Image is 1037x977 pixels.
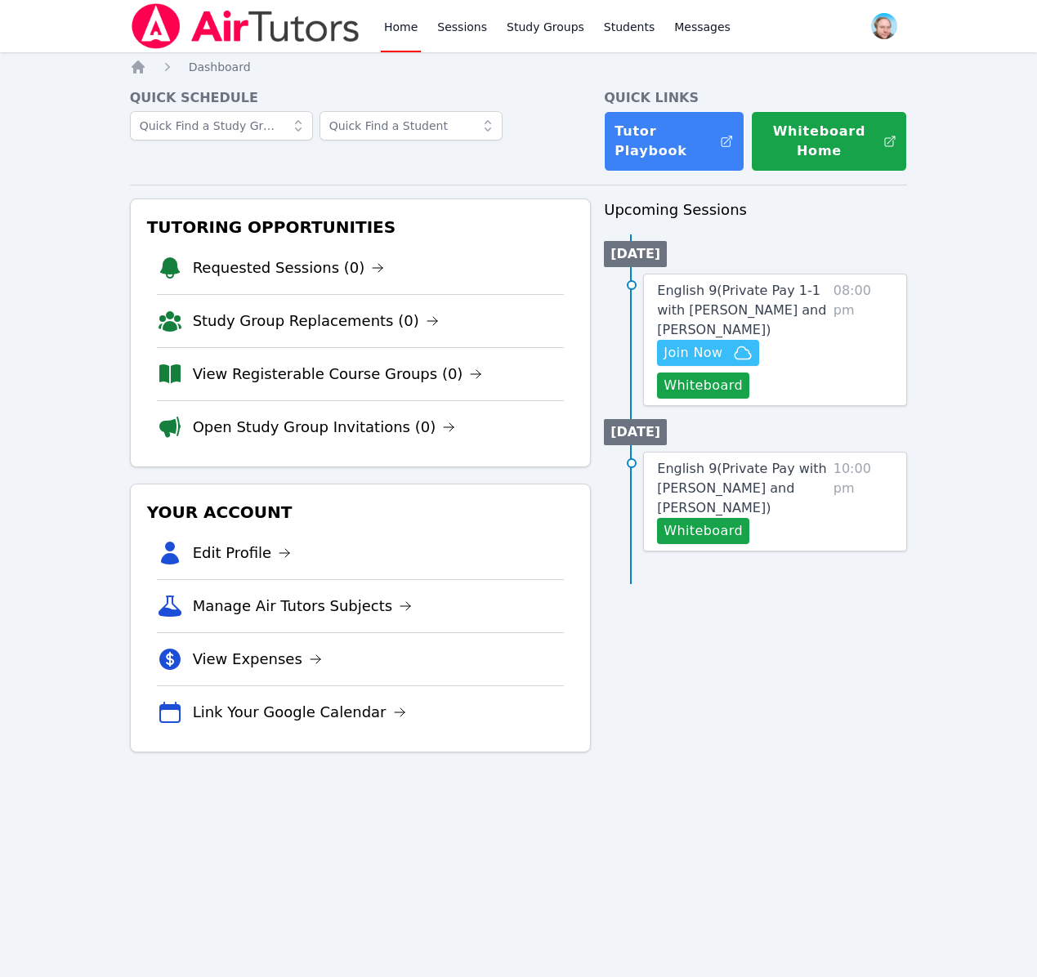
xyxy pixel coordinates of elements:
a: Edit Profile [193,542,292,564]
span: Dashboard [189,60,251,74]
nav: Breadcrumb [130,59,908,75]
button: Whiteboard [657,518,749,544]
span: English 9 ( Private Pay 1-1 with [PERSON_NAME] and [PERSON_NAME] ) [657,283,826,337]
a: View Registerable Course Groups (0) [193,363,483,386]
span: English 9 ( Private Pay with [PERSON_NAME] and [PERSON_NAME] ) [657,461,826,515]
li: [DATE] [604,419,667,445]
button: Join Now [657,340,758,366]
span: 08:00 pm [834,281,894,399]
a: Link Your Google Calendar [193,701,406,724]
h4: Quick Links [604,88,907,108]
span: Messages [674,19,731,35]
a: Dashboard [189,59,251,75]
li: [DATE] [604,241,667,267]
input: Quick Find a Study Group [130,111,313,141]
a: View Expenses [193,648,322,671]
span: 10:00 pm [834,459,894,544]
button: Whiteboard Home [751,111,908,172]
a: Manage Air Tutors Subjects [193,595,413,618]
button: Whiteboard [657,373,749,399]
h3: Tutoring Opportunities [144,212,578,242]
input: Quick Find a Student [320,111,503,141]
a: English 9(Private Pay 1-1 with [PERSON_NAME] and [PERSON_NAME]) [657,281,826,340]
img: Air Tutors [130,3,361,49]
span: Join Now [664,343,722,363]
h4: Quick Schedule [130,88,592,108]
a: Open Study Group Invitations (0) [193,416,456,439]
a: English 9(Private Pay with [PERSON_NAME] and [PERSON_NAME]) [657,459,826,518]
a: Tutor Playbook [604,111,744,172]
a: Study Group Replacements (0) [193,310,439,332]
a: Requested Sessions (0) [193,257,385,279]
h3: Upcoming Sessions [604,199,907,221]
h3: Your Account [144,497,578,527]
